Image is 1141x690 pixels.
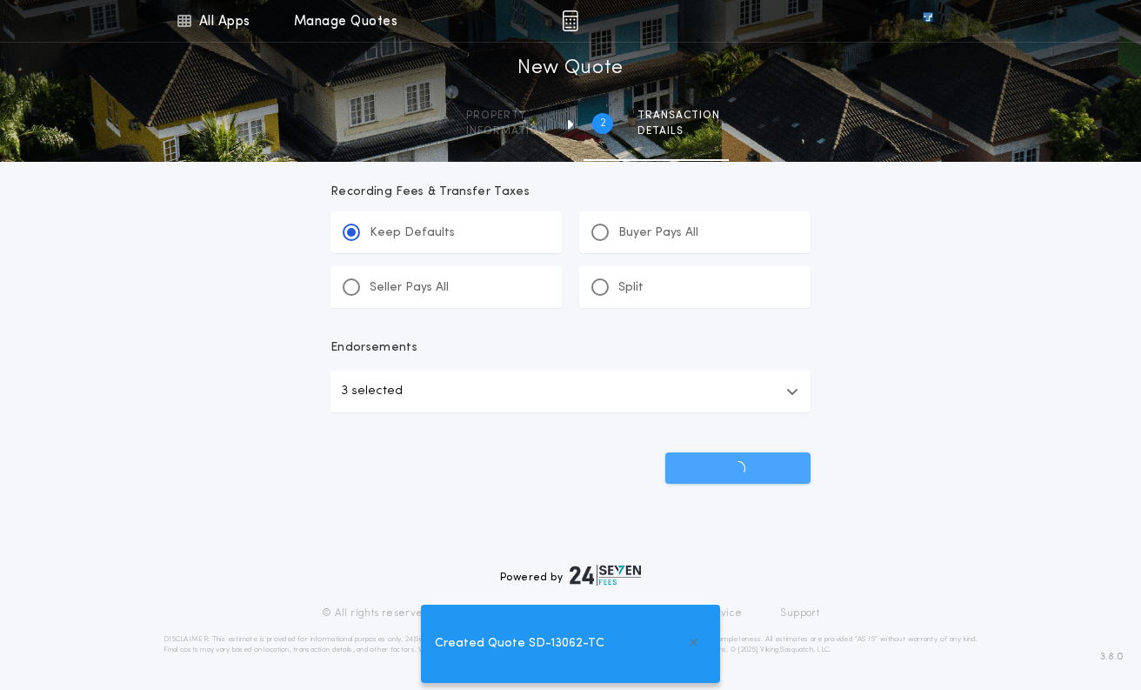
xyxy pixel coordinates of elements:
[500,565,641,586] div: Powered by
[570,565,641,586] img: logo
[466,124,547,138] span: information
[330,339,811,357] p: Endorsements
[618,224,698,242] p: Buyer Pays All
[330,184,811,201] p: Recording Fees & Transfer Taxes
[637,109,720,123] span: Transaction
[517,55,624,83] h1: New Quote
[600,117,606,131] h2: 2
[370,224,455,242] p: Keep Defaults
[435,634,604,653] span: Created Quote SD-13062-TC
[637,124,720,138] span: details
[618,279,644,297] p: Split
[370,279,449,297] p: Seller Pays All
[562,10,578,31] img: img
[891,12,964,30] img: vs-icon
[466,109,547,123] span: Property
[341,381,403,402] p: 3 selected
[330,371,811,412] button: 3 selected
